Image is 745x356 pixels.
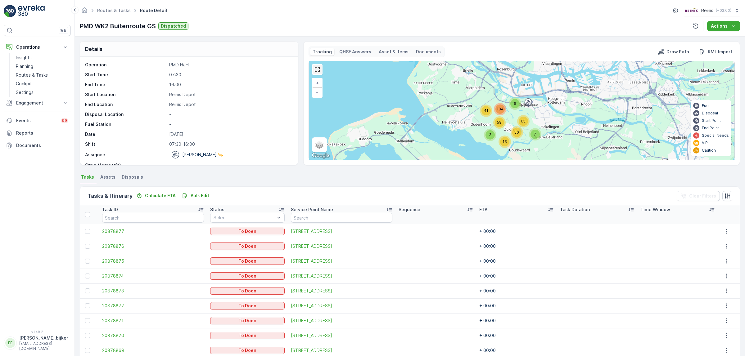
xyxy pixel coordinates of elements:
button: Actions [707,21,740,31]
p: Assignee [85,152,105,158]
p: Crew Member(s) [85,162,167,168]
p: Shift [85,141,167,147]
p: Events [16,118,57,124]
p: Fuel [702,103,710,108]
p: Tasks & Itinerary [88,192,133,200]
span: 6 [514,101,516,106]
a: Events99 [4,114,71,127]
p: KML Import [708,49,732,55]
div: 7 [529,128,541,140]
a: Zoom Out [313,88,322,97]
p: Documents [16,142,68,149]
div: Toggle Row Selected [85,318,90,323]
button: Draw Path [655,48,692,56]
p: To Doen [238,228,256,234]
td: + 00:00 [476,239,557,254]
div: EE [5,338,15,348]
a: 20878876 [102,243,204,249]
div: Toggle Row Selected [85,303,90,308]
button: To Doen [210,243,285,250]
a: 20878875 [102,258,204,264]
div: Toggle Row Selected [85,348,90,353]
span: 3 [489,132,491,137]
img: Reinis-Logo-Vrijstaand_Tekengebied-1-copy2_aBO4n7j.png [684,7,699,14]
a: Oudelandsedijk 11 3216 AP [291,347,393,354]
a: Cockpit [13,79,71,88]
p: End Point [702,126,719,131]
a: Oudelandsedijk 17 3216 AP [291,273,393,279]
a: Settings [13,88,71,97]
p: End Time [85,82,167,88]
p: Reports [16,130,68,136]
p: 07:30-16:00 [169,141,291,147]
button: Dispatched [158,22,188,30]
p: To Doen [238,243,256,249]
p: 07:30 [169,72,291,78]
a: Documents [4,139,71,152]
span: [STREET_ADDRESS] [291,243,393,249]
a: Homepage [81,9,88,15]
img: Google [310,152,331,160]
span: 50 [514,130,519,135]
button: Reinis(+02:00) [684,5,740,16]
div: 41 [480,105,492,117]
a: 20878869 [102,347,204,354]
p: Planning [16,63,33,69]
span: Disposals [122,174,143,180]
div: 13 [499,136,511,148]
span: Route Detail [139,7,168,14]
p: Special Needs [702,133,729,138]
a: Oudelandsedijk 15 3216 AP [291,288,393,294]
a: Oudelandsedijk 21 3216 AP [291,243,393,249]
a: Oudelandsedijk 11B 3216 AP [291,332,393,339]
p: To Doen [238,273,256,279]
td: + 00:00 [476,313,557,328]
span: 41 [484,108,488,113]
p: Clear Filters [689,193,716,199]
a: Oudelandsedijk 11A 3216 AP [291,318,393,324]
input: Search [291,213,393,223]
p: [EMAIL_ADDRESS][DOMAIN_NAME] [19,341,68,351]
td: + 00:00 [476,328,557,343]
p: 99 [62,118,67,123]
td: + 00:00 [476,283,557,298]
p: Time Window [640,207,670,213]
p: Documents [416,49,441,55]
a: Routes & Tasks [97,8,131,13]
p: - [169,162,291,168]
p: Bulk Edit [191,193,209,199]
span: 104 [497,107,503,111]
p: Disposal Location [85,111,167,118]
a: 20878873 [102,288,204,294]
p: Cockpit [16,81,32,87]
span: + [316,80,319,86]
span: 13 [503,139,507,144]
p: Start Location [85,91,167,98]
button: To Doen [210,317,285,324]
p: VIP [702,140,708,145]
button: To Doen [210,228,285,235]
p: To Doen [238,303,256,309]
p: To Doen [238,332,256,339]
p: Calculate ETA [145,193,176,199]
div: Toggle Row Selected [85,244,90,249]
div: Toggle Row Selected [85,229,90,234]
span: Assets [100,174,115,180]
button: To Doen [210,257,285,265]
p: [PERSON_NAME].bijker [19,335,68,341]
p: PMD HaH [169,62,291,68]
a: Insights [13,53,71,62]
a: View Fullscreen [313,65,322,74]
span: 20878874 [102,273,204,279]
p: End Location [85,101,167,108]
p: Date [85,131,167,137]
button: KML Import [697,48,735,56]
p: Caution [702,148,716,153]
span: [STREET_ADDRESS] [291,332,393,339]
p: - [169,121,291,127]
p: Asset & Items [379,49,409,55]
a: Routes & Tasks [13,71,71,79]
span: − [316,90,319,95]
